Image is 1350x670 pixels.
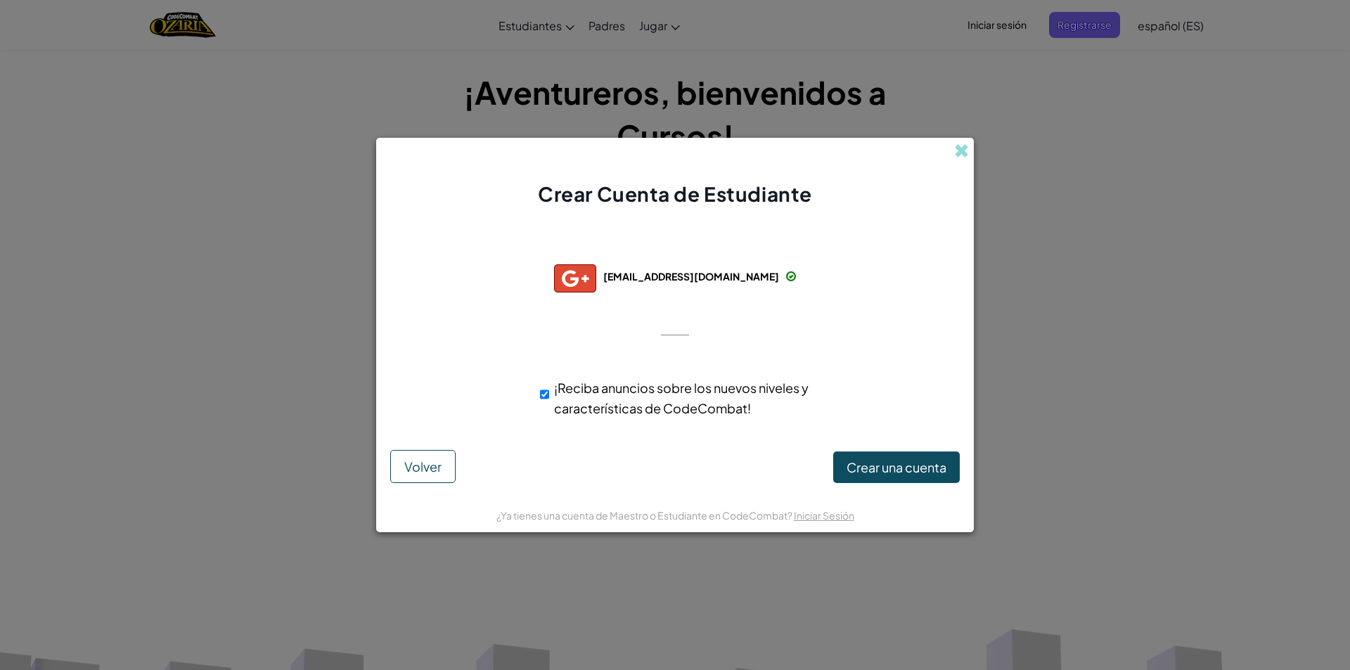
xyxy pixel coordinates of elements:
[390,450,456,484] button: Volver
[540,380,549,408] input: ¡Reciba anuncios sobre los nuevos niveles y características de CodeCombat!
[554,380,809,416] span: ¡Reciba anuncios sobre los nuevos niveles y características de CodeCombat!
[794,509,854,522] a: Iniciar Sesión
[575,238,775,255] span: Conectado con éxito con:
[847,459,946,475] span: Crear una cuenta
[554,264,596,292] img: gplus_small.png
[496,509,794,522] span: ¿Ya tienes una cuenta de Maestro o Estudiante en CodeCombat?
[603,270,779,283] span: [EMAIL_ADDRESS][DOMAIN_NAME]
[538,181,812,206] span: Crear Cuenta de Estudiante
[833,451,960,484] button: Crear una cuenta
[404,458,442,475] span: Volver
